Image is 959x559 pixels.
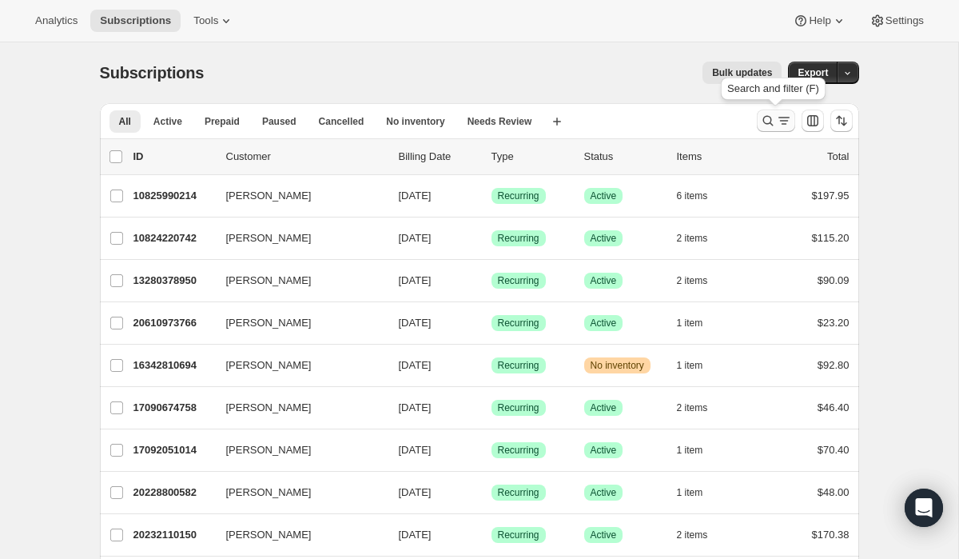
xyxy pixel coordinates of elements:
[677,354,721,377] button: 1 item
[812,232,850,244] span: $115.20
[217,353,376,378] button: [PERSON_NAME]
[677,359,703,372] span: 1 item
[591,359,644,372] span: No inventory
[399,359,432,371] span: [DATE]
[677,274,708,287] span: 2 items
[677,227,726,250] button: 2 items
[783,10,856,32] button: Help
[133,149,850,165] div: IDCustomerBilling DateTypeStatusItemsTotal
[226,315,312,331] span: [PERSON_NAME]
[35,14,78,27] span: Analytics
[498,317,539,329] span: Recurring
[677,312,721,334] button: 1 item
[100,64,205,82] span: Subscriptions
[226,527,312,543] span: [PERSON_NAME]
[226,442,312,458] span: [PERSON_NAME]
[399,486,432,498] span: [DATE]
[399,401,432,413] span: [DATE]
[133,273,213,289] p: 13280378950
[591,529,617,541] span: Active
[90,10,181,32] button: Subscriptions
[498,359,539,372] span: Recurring
[677,185,726,207] button: 6 items
[386,115,444,128] span: No inventory
[677,149,757,165] div: Items
[677,481,721,504] button: 1 item
[133,354,850,377] div: 16342810694[PERSON_NAME][DATE]SuccessRecurringWarningNo inventory1 item$92.80
[677,270,726,292] button: 2 items
[226,230,312,246] span: [PERSON_NAME]
[677,397,726,419] button: 2 items
[133,397,850,419] div: 17090674758[PERSON_NAME][DATE]SuccessRecurringSuccessActive2 items$46.40
[133,149,213,165] p: ID
[830,110,853,132] button: Sort the results
[262,115,296,128] span: Paused
[677,232,708,245] span: 2 items
[818,444,850,456] span: $70.40
[812,529,850,541] span: $170.38
[468,115,532,128] span: Needs Review
[217,268,376,293] button: [PERSON_NAME]
[399,529,432,541] span: [DATE]
[226,357,312,373] span: [PERSON_NAME]
[809,14,830,27] span: Help
[153,115,182,128] span: Active
[498,401,539,414] span: Recurring
[226,485,312,501] span: [PERSON_NAME]
[217,437,376,463] button: [PERSON_NAME]
[133,312,850,334] div: 20610973766[PERSON_NAME][DATE]SuccessRecurringSuccessActive1 item$23.20
[319,115,364,128] span: Cancelled
[226,273,312,289] span: [PERSON_NAME]
[591,486,617,499] span: Active
[217,480,376,505] button: [PERSON_NAME]
[217,395,376,421] button: [PERSON_NAME]
[802,110,824,132] button: Customize table column order and visibility
[217,310,376,336] button: [PERSON_NAME]
[677,444,703,457] span: 1 item
[498,529,539,541] span: Recurring
[757,110,795,132] button: Search and filter results
[827,149,849,165] p: Total
[677,190,708,202] span: 6 items
[818,486,850,498] span: $48.00
[226,188,312,204] span: [PERSON_NAME]
[133,485,213,501] p: 20228800582
[677,317,703,329] span: 1 item
[677,529,708,541] span: 2 items
[193,14,218,27] span: Tools
[818,317,850,329] span: $23.20
[498,274,539,287] span: Recurring
[584,149,664,165] p: Status
[491,149,571,165] div: Type
[133,315,213,331] p: 20610973766
[591,317,617,329] span: Active
[399,317,432,329] span: [DATE]
[217,183,376,209] button: [PERSON_NAME]
[677,524,726,546] button: 2 items
[498,232,539,245] span: Recurring
[133,439,850,461] div: 17092051014[PERSON_NAME][DATE]SuccessRecurringSuccessActive1 item$70.40
[591,190,617,202] span: Active
[498,486,539,499] span: Recurring
[133,357,213,373] p: 16342810694
[133,481,850,504] div: 20228800582[PERSON_NAME][DATE]SuccessRecurringSuccessActive1 item$48.00
[677,486,703,499] span: 1 item
[133,442,213,458] p: 17092051014
[860,10,933,32] button: Settings
[905,489,943,527] div: Open Intercom Messenger
[133,230,213,246] p: 10824220742
[226,149,386,165] p: Customer
[399,274,432,286] span: [DATE]
[677,439,721,461] button: 1 item
[226,400,312,416] span: [PERSON_NAME]
[591,444,617,457] span: Active
[818,401,850,413] span: $46.40
[677,401,708,414] span: 2 items
[205,115,240,128] span: Prepaid
[133,527,213,543] p: 20232110150
[100,14,171,27] span: Subscriptions
[133,270,850,292] div: 13280378950[PERSON_NAME][DATE]SuccessRecurringSuccessActive2 items$90.09
[702,62,782,84] button: Bulk updates
[26,10,87,32] button: Analytics
[712,66,772,79] span: Bulk updates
